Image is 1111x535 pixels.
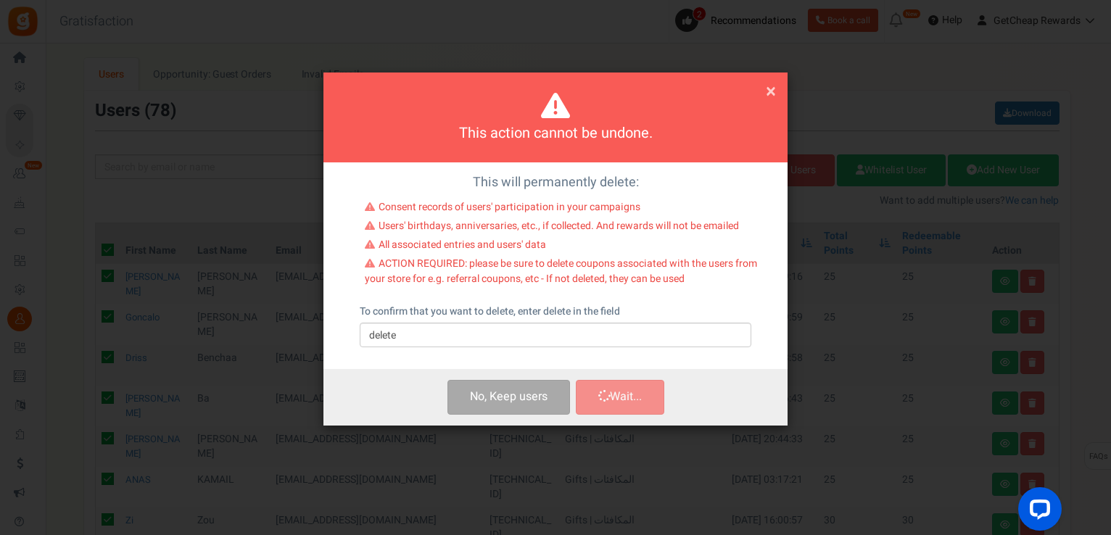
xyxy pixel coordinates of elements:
[365,238,757,257] li: All associated entries and users' data
[447,380,570,414] button: No, Keep users
[360,323,751,347] input: delete
[766,78,776,105] span: ×
[334,173,777,192] p: This will permanently delete:
[360,304,620,319] label: To confirm that you want to delete, enter delete in the field
[365,219,757,238] li: Users' birthdays, anniversaries, etc., if collected. And rewards will not be emailed
[542,388,548,405] span: s
[365,200,757,219] li: Consent records of users' participation in your campaigns
[365,257,757,290] li: ACTION REQUIRED: please be sure to delete coupons associated with the users from your store for e...
[342,123,769,144] h4: This action cannot be undone.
